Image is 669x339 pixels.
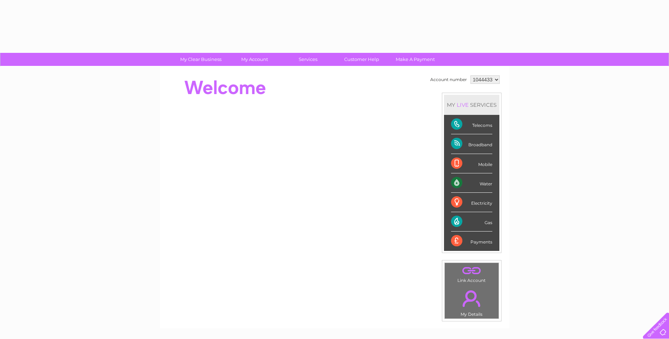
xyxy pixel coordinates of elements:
div: Payments [451,232,492,251]
td: My Details [444,284,499,319]
a: . [446,265,497,277]
div: Broadband [451,134,492,154]
div: MY SERVICES [444,95,499,115]
div: Water [451,173,492,193]
a: Services [279,53,337,66]
div: Telecoms [451,115,492,134]
td: Account number [428,74,469,86]
a: Make A Payment [386,53,444,66]
div: LIVE [455,101,470,108]
div: Electricity [451,193,492,212]
div: Mobile [451,154,492,173]
a: Customer Help [333,53,391,66]
a: My Clear Business [172,53,230,66]
a: My Account [225,53,284,66]
a: . [446,286,497,311]
div: Gas [451,212,492,232]
td: Link Account [444,263,499,285]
